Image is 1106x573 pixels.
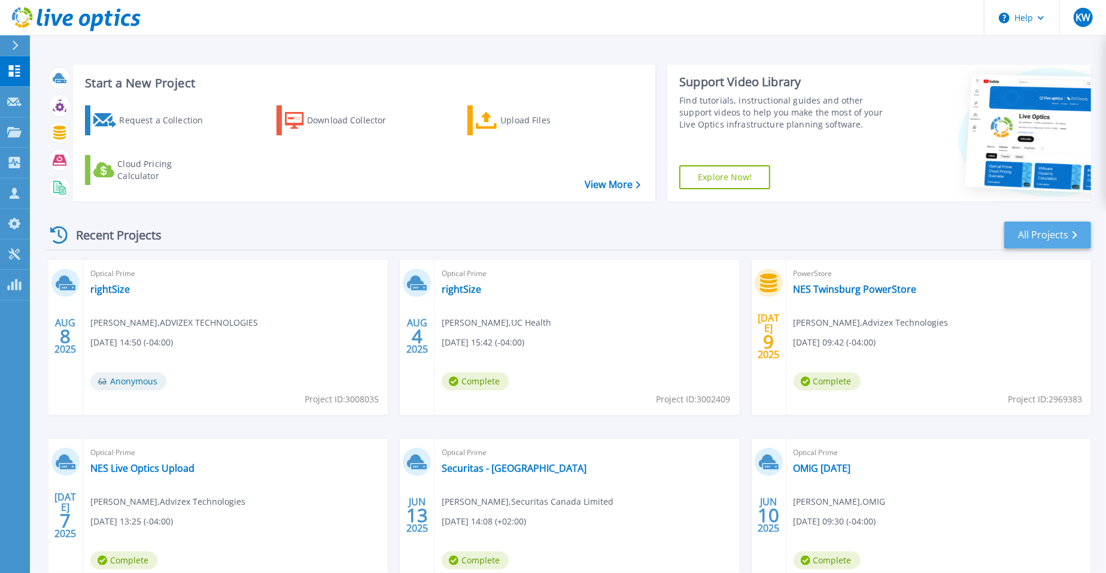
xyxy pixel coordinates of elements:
[305,393,379,406] span: Project ID: 3008035
[757,314,780,358] div: [DATE] 2025
[90,495,245,508] span: [PERSON_NAME] , Advizex Technologies
[85,105,218,135] a: Request a Collection
[406,510,428,520] span: 13
[90,515,173,528] span: [DATE] 13:25 (-04:00)
[442,336,524,349] span: [DATE] 15:42 (-04:00)
[90,316,258,329] span: [PERSON_NAME] , ADVIZEX TECHNOLOGIES
[585,179,640,190] a: View More
[276,105,410,135] a: Download Collector
[85,77,640,90] h3: Start a New Project
[794,446,1084,459] span: Optical Prime
[46,220,178,250] div: Recent Projects
[442,462,587,474] a: Securitas - [GEOGRAPHIC_DATA]
[442,283,481,295] a: rightSize
[442,515,526,528] span: [DATE] 14:08 (+02:00)
[442,551,509,569] span: Complete
[794,283,917,295] a: NES Twinsburg PowerStore
[117,158,213,182] div: Cloud Pricing Calculator
[90,372,166,390] span: Anonymous
[85,155,218,185] a: Cloud Pricing Calculator
[1008,393,1082,406] span: Project ID: 2969383
[442,372,509,390] span: Complete
[406,493,429,537] div: JUN 2025
[412,331,423,341] span: 4
[679,165,770,189] a: Explore Now!
[500,108,596,132] div: Upload Files
[794,462,851,474] a: OMIG [DATE]
[757,493,780,537] div: JUN 2025
[90,446,381,459] span: Optical Prime
[679,74,895,90] div: Support Video Library
[763,336,774,347] span: 9
[442,446,732,459] span: Optical Prime
[54,493,77,537] div: [DATE] 2025
[794,336,876,349] span: [DATE] 09:42 (-04:00)
[758,510,779,520] span: 10
[406,314,429,358] div: AUG 2025
[60,516,71,526] span: 7
[90,283,130,295] a: rightSize
[54,314,77,358] div: AUG 2025
[442,495,613,508] span: [PERSON_NAME] , Securitas Canada Limited
[467,105,601,135] a: Upload Files
[119,108,215,132] div: Request a Collection
[794,372,861,390] span: Complete
[1075,13,1090,22] span: KW
[90,462,195,474] a: NES Live Optics Upload
[90,267,381,280] span: Optical Prime
[794,316,949,329] span: [PERSON_NAME] , Advizex Technologies
[442,316,551,329] span: [PERSON_NAME] , UC Health
[794,551,861,569] span: Complete
[60,331,71,341] span: 8
[1004,222,1091,248] a: All Projects
[679,95,895,131] div: Find tutorials, instructional guides and other support videos to help you make the most of your L...
[794,495,886,508] span: [PERSON_NAME] , OMIG
[657,393,731,406] span: Project ID: 3002409
[442,267,732,280] span: Optical Prime
[794,267,1084,280] span: PowerStore
[307,108,403,132] div: Download Collector
[90,336,173,349] span: [DATE] 14:50 (-04:00)
[90,551,157,569] span: Complete
[794,515,876,528] span: [DATE] 09:30 (-04:00)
